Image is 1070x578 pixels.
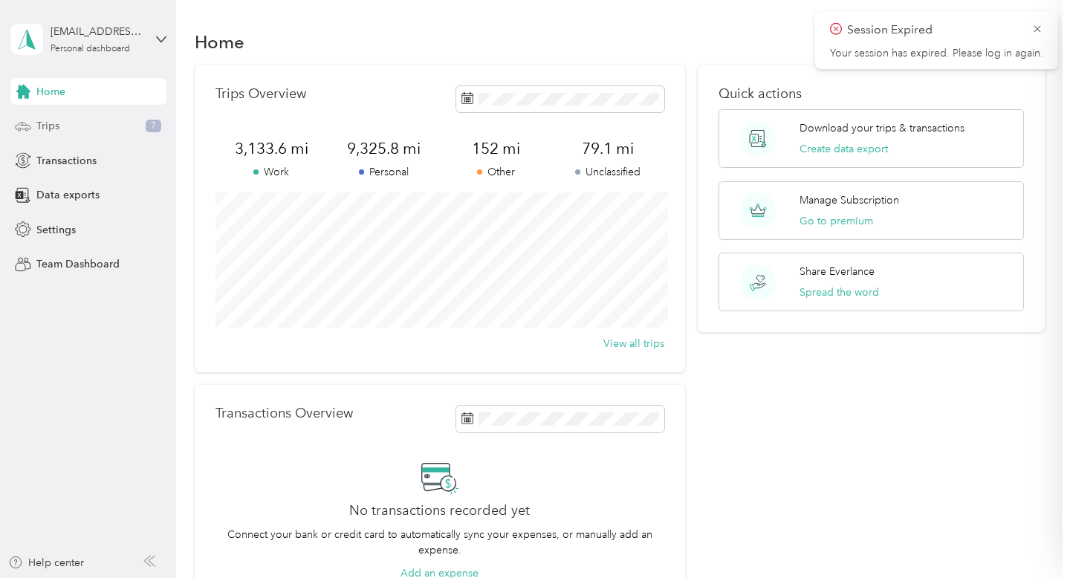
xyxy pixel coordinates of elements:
[328,138,440,159] span: 9,325.8 mi
[36,187,100,203] span: Data exports
[800,213,873,229] button: Go to premium
[440,138,552,159] span: 152 mi
[603,336,664,351] button: View all trips
[215,406,353,421] p: Transactions Overview
[215,164,328,180] p: Work
[800,285,879,300] button: Spread the word
[830,47,1043,60] p: Your session has expired. Please log in again.
[36,222,76,238] span: Settings
[36,256,120,272] span: Team Dashboard
[440,164,552,180] p: Other
[987,495,1070,578] iframe: Everlance-gr Chat Button Frame
[552,138,664,159] span: 79.1 mi
[349,503,530,519] h2: No transactions recorded yet
[800,120,964,136] p: Download your trips & transactions
[195,34,244,50] h1: Home
[36,84,65,100] span: Home
[215,86,306,102] p: Trips Overview
[800,192,899,208] p: Manage Subscription
[552,164,664,180] p: Unclassified
[146,120,161,133] span: 7
[719,86,1023,102] p: Quick actions
[215,138,328,159] span: 3,133.6 mi
[847,21,1021,39] p: Session Expired
[800,264,875,279] p: Share Everlance
[36,153,97,169] span: Transactions
[800,141,888,157] button: Create data export
[215,527,664,558] p: Connect your bank or credit card to automatically sync your expenses, or manually add an expense.
[328,164,440,180] p: Personal
[51,45,130,53] div: Personal dashboard
[51,24,143,39] div: [EMAIL_ADDRESS][DOMAIN_NAME]
[8,555,84,571] button: Help center
[36,118,59,134] span: Trips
